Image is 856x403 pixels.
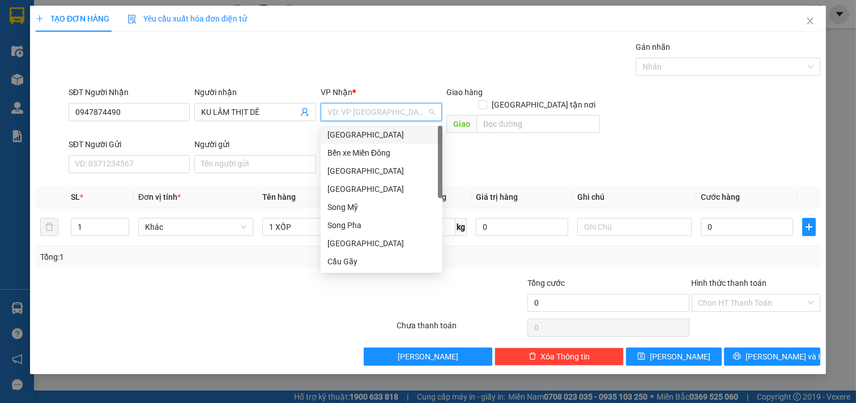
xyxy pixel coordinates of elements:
[577,218,692,236] input: Ghi Chú
[724,348,820,366] button: printer[PERSON_NAME] và In
[262,218,377,236] input: VD: Bàn, Ghế
[194,86,316,98] div: Người nhận
[138,192,181,201] span: Đơn vị tính
[626,348,722,366] button: save[PERSON_NAME]
[476,115,599,133] input: Dọc đường
[395,319,527,339] div: Chưa thanh toán
[364,348,493,366] button: [PERSON_NAME]
[455,218,467,236] span: kg
[692,278,767,288] label: Hình thức thanh toán
[573,186,697,208] th: Ghi chú
[487,98,600,111] span: [GEOGRAPHIC_DATA] tận nơi
[398,350,458,363] span: [PERSON_NAME]
[40,218,58,236] button: delete
[321,180,442,198] div: Quảng Sơn
[637,352,645,361] span: save
[803,222,815,231] span: plus
[327,219,436,231] div: Song Pha
[40,251,331,263] div: Tổng: 1
[321,216,442,234] div: Song Pha
[262,192,296,201] span: Tên hàng
[529,352,536,361] span: delete
[71,192,80,201] span: SL
[145,218,246,235] span: Khác
[321,126,442,144] div: Sài Gòn
[446,88,483,97] span: Giao hàng
[69,86,190,98] div: SĐT Người Nhận
[527,278,565,288] span: Tổng cước
[127,14,247,23] span: Yêu cầu xuất hóa đơn điện tử
[476,218,568,236] input: 0
[327,147,436,159] div: Bến xe Miền Đông
[541,350,590,363] span: Xóa Thông tin
[495,348,624,366] button: deleteXóa Thông tin
[127,15,137,24] img: icon
[36,14,109,23] span: TẠO ĐƠN HÀNG
[636,42,670,52] label: Gán nhãn
[321,234,442,252] div: Trà Giang
[794,6,826,37] button: Close
[194,138,316,151] div: Người gửi
[733,352,741,361] span: printer
[321,252,442,271] div: Cầu Gãy
[327,201,436,213] div: Song Mỹ
[321,198,442,216] div: Song Mỹ
[321,144,442,162] div: Bến xe Miền Đông
[650,350,710,363] span: [PERSON_NAME]
[327,237,436,250] div: [GEOGRAPHIC_DATA]
[746,350,825,363] span: [PERSON_NAME] và In
[446,115,476,133] span: Giao
[802,218,816,236] button: plus
[69,138,190,151] div: SĐT Người Gửi
[327,183,436,195] div: [GEOGRAPHIC_DATA]
[327,128,436,141] div: [GEOGRAPHIC_DATA]
[300,108,309,117] span: user-add
[321,162,442,180] div: Ninh Sơn
[36,15,44,23] span: plus
[327,255,436,268] div: Cầu Gãy
[476,192,518,201] span: Giá trị hàng
[321,88,352,97] span: VP Nhận
[701,192,740,201] span: Cước hàng
[327,165,436,177] div: [GEOGRAPHIC_DATA]
[806,16,815,25] span: close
